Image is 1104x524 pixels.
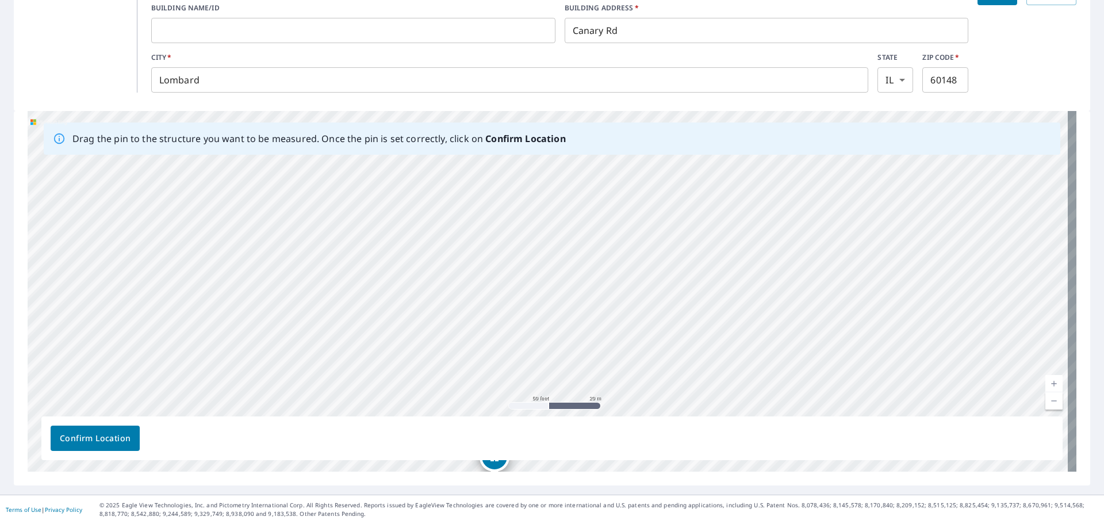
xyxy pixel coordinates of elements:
div: IL [877,67,913,93]
a: Current Level 19, Zoom Out [1045,392,1063,410]
button: Confirm Location [51,426,140,451]
em: IL [885,75,893,86]
label: BUILDING ADDRESS [565,3,969,13]
label: CITY [151,52,869,63]
label: STATE [877,52,913,63]
a: Current Level 19, Zoom In [1045,375,1063,392]
p: © 2025 Eagle View Technologies, Inc. and Pictometry International Corp. All Rights Reserved. Repo... [99,501,1098,518]
p: | [6,506,82,513]
p: Drag the pin to the structure you want to be measured. Once the pin is set correctly, click on [72,132,566,146]
label: BUILDING NAME/ID [151,3,555,13]
a: Privacy Policy [45,506,82,514]
span: Confirm Location [60,431,131,446]
label: ZIP CODE [922,52,968,63]
b: Confirm Location [485,132,565,145]
a: Terms of Use [6,506,41,514]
